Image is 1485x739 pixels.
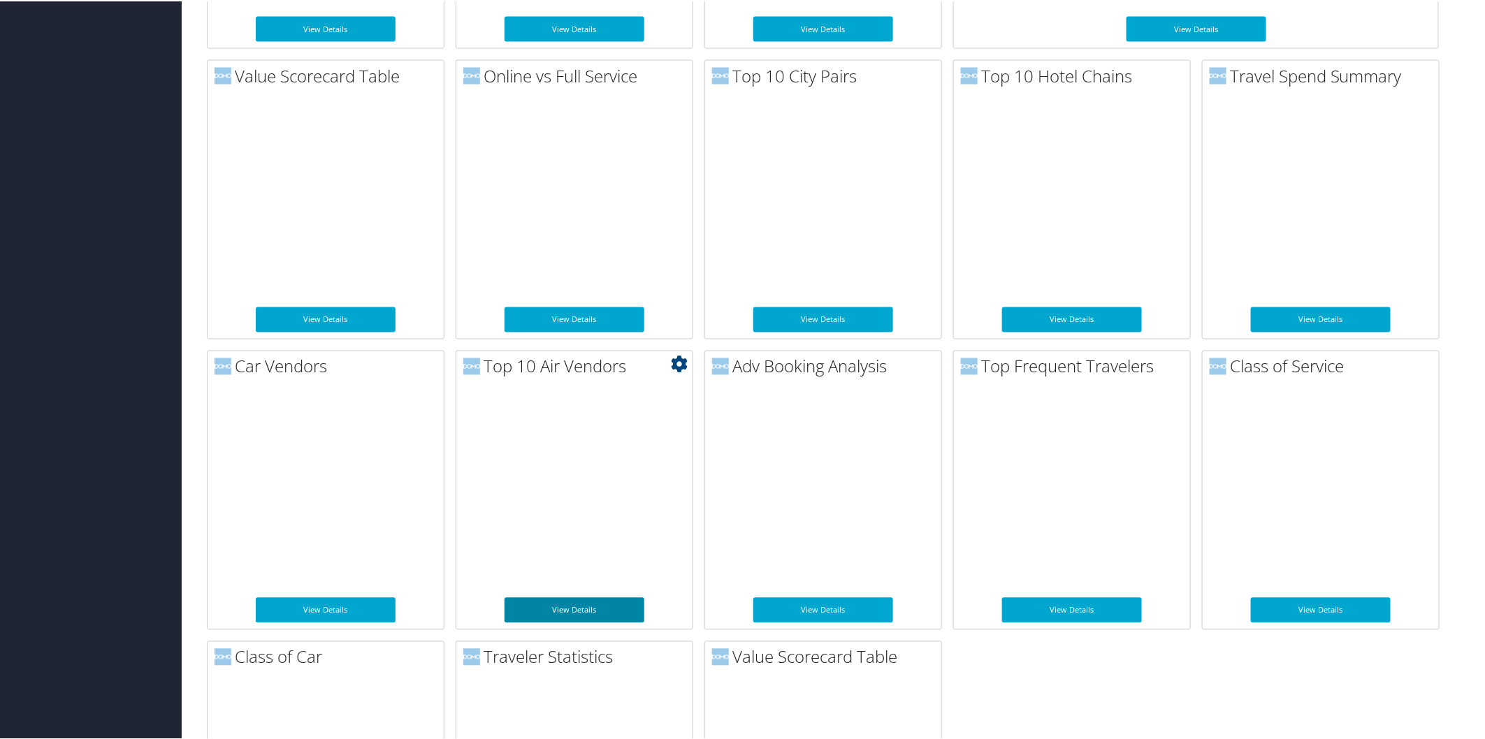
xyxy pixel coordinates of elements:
img: domo-logo.png [961,357,978,374]
h2: Car Vendors [215,353,444,377]
h2: Traveler Statistics [463,644,693,668]
a: View Details [505,597,644,622]
h2: Top 10 Air Vendors [463,353,693,377]
a: View Details [1002,597,1142,622]
img: domo-logo.png [463,66,480,83]
a: View Details [1002,306,1142,331]
a: View Details [1251,597,1391,622]
img: domo-logo.png [215,357,231,374]
img: domo-logo.png [215,66,231,83]
img: domo-logo.png [1210,66,1226,83]
h2: Value Scorecard Table [215,63,444,87]
a: View Details [256,597,396,622]
a: View Details [753,306,893,331]
img: domo-logo.png [712,357,729,374]
h2: Value Scorecard Table [712,644,941,668]
a: View Details [1127,15,1266,41]
h2: Top Frequent Travelers [961,353,1190,377]
h2: Class of Service [1210,353,1439,377]
img: domo-logo.png [712,66,729,83]
h2: Travel Spend Summary [1210,63,1439,87]
h2: Top 10 Hotel Chains [961,63,1190,87]
a: View Details [753,597,893,622]
img: domo-logo.png [961,66,978,83]
img: domo-logo.png [1210,357,1226,374]
img: domo-logo.png [463,647,480,664]
a: View Details [753,15,893,41]
a: View Details [256,306,396,331]
h2: Online vs Full Service [463,63,693,87]
a: View Details [256,15,396,41]
img: domo-logo.png [215,647,231,664]
h2: Adv Booking Analysis [712,353,941,377]
h2: Class of Car [215,644,444,668]
img: domo-logo.png [463,357,480,374]
a: View Details [505,306,644,331]
a: View Details [505,15,644,41]
h2: Top 10 City Pairs [712,63,941,87]
img: domo-logo.png [712,647,729,664]
a: View Details [1251,306,1391,331]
